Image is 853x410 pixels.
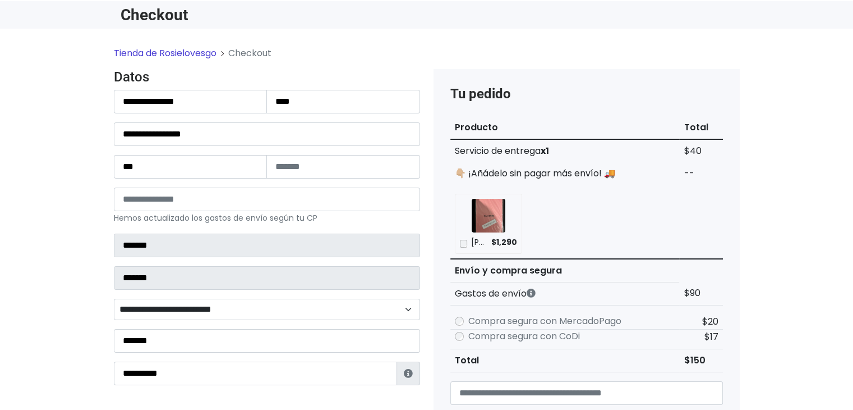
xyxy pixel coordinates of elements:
span: $1,290 [491,237,517,248]
td: 👇🏼 ¡Añádelo sin pagar más envío! 🚚 [450,162,680,185]
h4: Tu pedido [450,86,723,102]
i: Los gastos de envío dependen de códigos postales. ¡Te puedes llevar más productos en un solo envío ! [527,289,536,298]
h1: Checkout [121,6,420,24]
img: Pedido Rose Luna [472,199,505,233]
nav: breadcrumb [114,47,740,69]
th: Gastos de envío [450,282,680,305]
th: Total [679,116,722,139]
li: Checkout [216,47,271,60]
td: $40 [679,139,722,162]
td: $90 [679,282,722,305]
p: Pedido Rose Luna [471,237,487,248]
small: Hemos actualizado los gastos de envío según tu CP [114,212,317,224]
label: Compra segura con CoDi [468,330,580,343]
td: -- [679,162,722,185]
strong: x1 [541,144,549,157]
span: $20 [702,315,718,328]
a: Tienda de Rosielovesgo [114,47,216,60]
td: Servicio de entrega [450,139,680,162]
h4: Datos [114,69,420,85]
th: Envío y compra segura [450,259,680,283]
th: Total [450,349,680,372]
span: $17 [704,330,718,343]
i: Estafeta lo usará para ponerse en contacto en caso de tener algún problema con el envío [404,369,413,378]
label: Compra segura con MercadoPago [468,315,621,328]
td: $150 [679,349,722,372]
th: Producto [450,116,680,139]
